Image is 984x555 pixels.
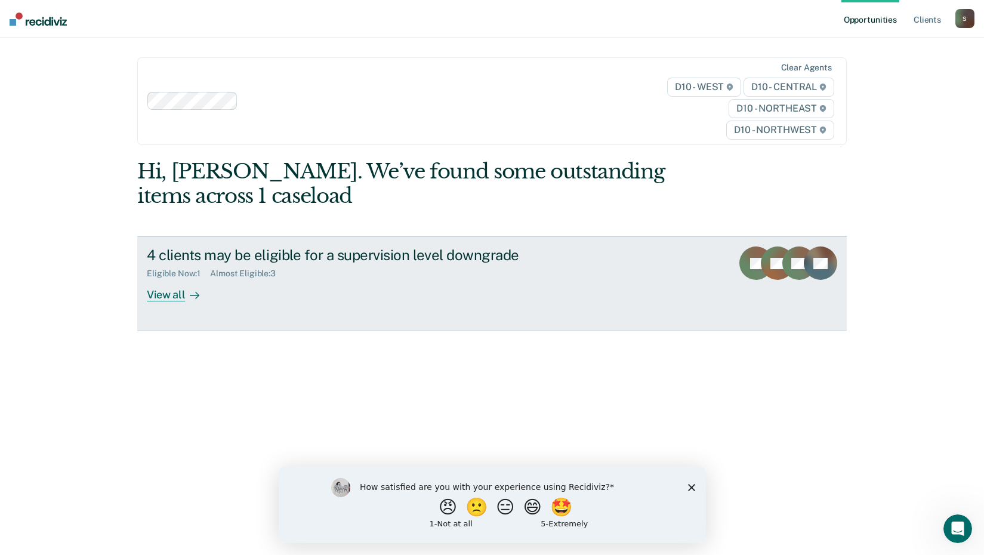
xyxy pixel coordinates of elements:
[744,78,834,97] span: D10 - CENTRAL
[667,78,741,97] span: D10 - WEST
[955,9,974,28] button: S
[147,246,566,264] div: 4 clients may be eligible for a supervision level downgrade
[279,466,706,543] iframe: Survey by Kim from Recidiviz
[147,269,210,279] div: Eligible Now : 1
[943,514,972,543] iframe: Intercom live chat
[147,279,214,302] div: View all
[729,99,834,118] span: D10 - NORTHEAST
[726,121,834,140] span: D10 - NORTHWEST
[137,236,847,331] a: 4 clients may be eligible for a supervision level downgradeEligible Now:1Almost Eligible:3View all
[10,13,67,26] img: Recidiviz
[781,63,832,73] div: Clear agents
[210,269,285,279] div: Almost Eligible : 3
[137,159,705,208] div: Hi, [PERSON_NAME]. We’ve found some outstanding items across 1 caseload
